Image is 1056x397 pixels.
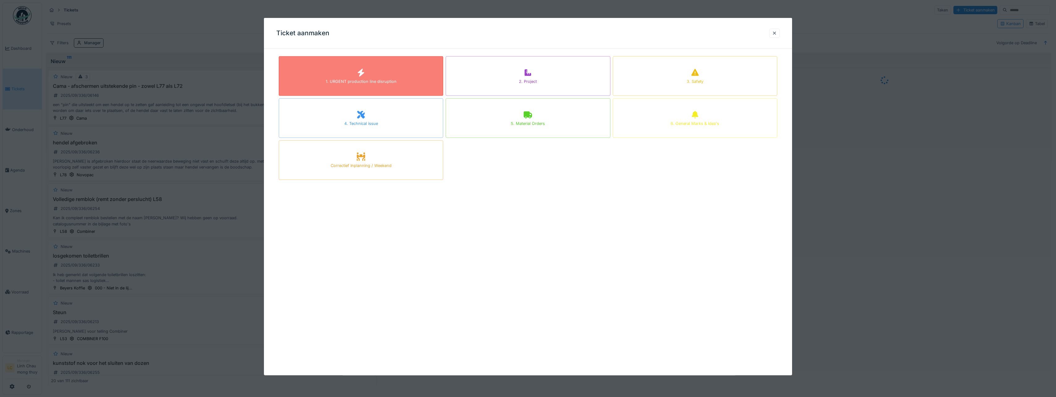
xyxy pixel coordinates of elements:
h3: Ticket aanmaken [276,29,329,37]
div: 3. Safety [687,79,703,84]
div: 1. URGENT production line disruption [326,79,397,84]
div: Correctief Inplanning / Weekend [331,163,392,169]
div: 2. Project [519,79,537,84]
div: 4. Technical issue [344,121,378,126]
div: 5. Material Orders [511,121,545,126]
div: 6. General Marks & Idea's [671,121,719,126]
